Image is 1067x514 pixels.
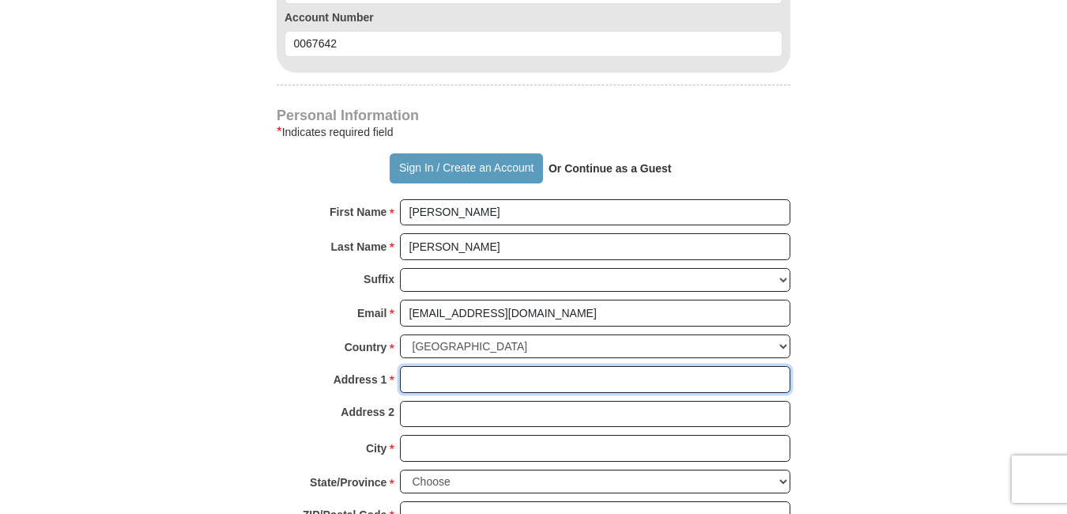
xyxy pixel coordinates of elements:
[341,401,394,423] strong: Address 2
[357,302,386,324] strong: Email
[277,109,790,122] h4: Personal Information
[345,336,387,358] strong: Country
[549,162,672,175] strong: Or Continue as a Guest
[390,153,542,183] button: Sign In / Create an Account
[277,123,790,142] div: Indicates required field
[310,471,386,493] strong: State/Province
[331,236,387,258] strong: Last Name
[285,9,782,25] label: Account Number
[330,201,386,223] strong: First Name
[366,437,386,459] strong: City
[334,368,387,391] strong: Address 1
[364,268,394,290] strong: Suffix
